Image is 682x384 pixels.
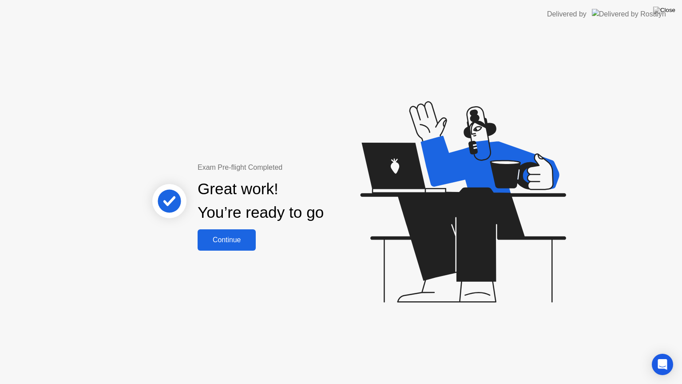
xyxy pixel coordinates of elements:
[198,177,324,224] div: Great work! You’re ready to go
[200,236,253,244] div: Continue
[198,162,381,173] div: Exam Pre-flight Completed
[653,7,675,14] img: Close
[547,9,587,20] div: Delivered by
[652,354,673,375] div: Open Intercom Messenger
[592,9,666,19] img: Delivered by Rosalyn
[198,229,256,251] button: Continue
